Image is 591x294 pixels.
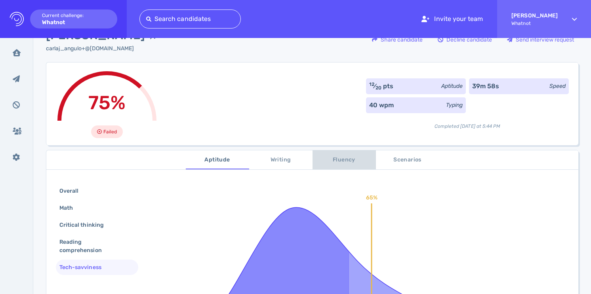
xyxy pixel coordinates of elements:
button: Send interview request [503,30,578,49]
div: 39m 58s [472,82,499,91]
div: Critical thinking [58,219,113,231]
div: Tech-savviness [58,262,111,273]
button: Decline candidate [433,30,496,49]
span: Whatnot [511,21,558,26]
div: ⁄ pts [369,82,394,91]
span: Writing [254,155,308,165]
div: Send interview request [503,30,578,49]
span: Aptitude [191,155,244,165]
sup: 12 [369,82,374,87]
span: Fluency [317,155,371,165]
div: Speed [549,82,566,90]
div: Reading comprehension [58,236,130,256]
button: Share candidate [368,30,427,49]
div: Decline candidate [434,30,496,49]
div: Overall [58,185,88,197]
span: 75% [88,91,126,114]
div: Completed [DATE] at 5:44 PM [366,116,569,130]
span: Scenarios [381,155,435,165]
text: 65% [366,194,377,201]
sub: 20 [376,85,381,91]
strong: [PERSON_NAME] [511,12,558,19]
div: 40 wpm [369,101,394,110]
div: Share candidate [368,30,427,49]
div: Typing [446,101,463,109]
span: Failed [103,127,117,137]
div: Aptitude [441,82,463,90]
div: Math [58,202,82,214]
div: Click to copy the email address [46,44,162,53]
